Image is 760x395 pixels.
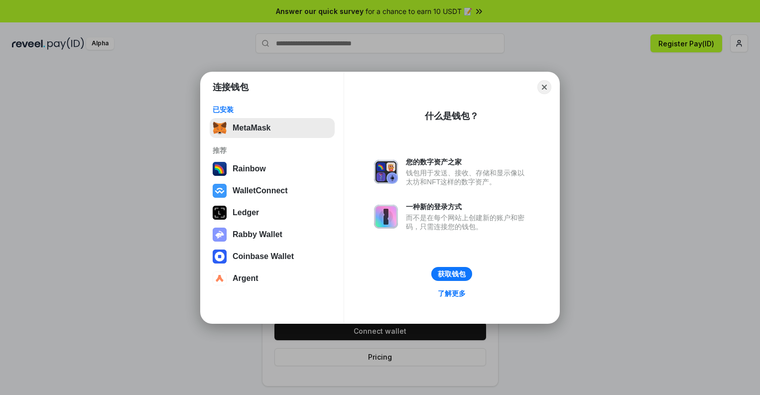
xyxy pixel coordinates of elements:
div: Rabby Wallet [233,230,282,239]
div: 而不是在每个网站上创建新的账户和密码，只需连接您的钱包。 [406,213,529,231]
div: 了解更多 [438,289,466,298]
button: Coinbase Wallet [210,247,335,266]
img: svg+xml,%3Csvg%20xmlns%3D%22http%3A%2F%2Fwww.w3.org%2F2000%2Fsvg%22%20fill%3D%22none%22%20viewBox... [374,205,398,229]
img: svg+xml,%3Csvg%20width%3D%2228%22%20height%3D%2228%22%20viewBox%3D%220%200%2028%2028%22%20fill%3D... [213,271,227,285]
div: 获取钱包 [438,269,466,278]
div: Rainbow [233,164,266,173]
div: 一种新的登录方式 [406,202,529,211]
img: svg+xml,%3Csvg%20width%3D%2228%22%20height%3D%2228%22%20viewBox%3D%220%200%2028%2028%22%20fill%3D... [213,184,227,198]
button: Argent [210,268,335,288]
img: svg+xml,%3Csvg%20fill%3D%22none%22%20height%3D%2233%22%20viewBox%3D%220%200%2035%2033%22%20width%... [213,121,227,135]
button: WalletConnect [210,181,335,201]
div: 推荐 [213,146,332,155]
div: MetaMask [233,124,270,132]
div: 钱包用于发送、接收、存储和显示像以太坊和NFT这样的数字资产。 [406,168,529,186]
button: MetaMask [210,118,335,138]
div: WalletConnect [233,186,288,195]
img: svg+xml,%3Csvg%20width%3D%22120%22%20height%3D%22120%22%20viewBox%3D%220%200%20120%20120%22%20fil... [213,162,227,176]
img: svg+xml,%3Csvg%20xmlns%3D%22http%3A%2F%2Fwww.w3.org%2F2000%2Fsvg%22%20fill%3D%22none%22%20viewBox... [374,160,398,184]
img: svg+xml,%3Csvg%20xmlns%3D%22http%3A%2F%2Fwww.w3.org%2F2000%2Fsvg%22%20fill%3D%22none%22%20viewBox... [213,228,227,242]
button: Rainbow [210,159,335,179]
img: svg+xml,%3Csvg%20width%3D%2228%22%20height%3D%2228%22%20viewBox%3D%220%200%2028%2028%22%20fill%3D... [213,250,227,263]
div: Coinbase Wallet [233,252,294,261]
button: Ledger [210,203,335,223]
div: Ledger [233,208,259,217]
button: 获取钱包 [431,267,472,281]
img: svg+xml,%3Csvg%20xmlns%3D%22http%3A%2F%2Fwww.w3.org%2F2000%2Fsvg%22%20width%3D%2228%22%20height%3... [213,206,227,220]
h1: 连接钱包 [213,81,249,93]
div: Argent [233,274,258,283]
button: Rabby Wallet [210,225,335,245]
div: 已安装 [213,105,332,114]
div: 您的数字资产之家 [406,157,529,166]
a: 了解更多 [432,287,472,300]
button: Close [537,80,551,94]
div: 什么是钱包？ [425,110,479,122]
